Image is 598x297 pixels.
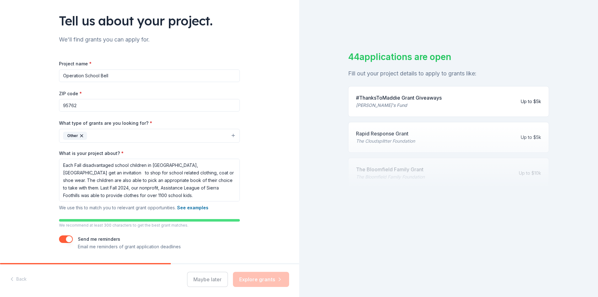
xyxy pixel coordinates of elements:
[59,12,240,30] div: Tell us about your project.
[356,102,442,109] div: [PERSON_NAME]'s Fund
[59,99,240,112] input: 12345 (U.S. only)
[59,150,124,157] label: What is your project about?
[59,69,240,82] input: After school program
[78,236,120,242] label: Send me reminders
[356,94,442,102] div: #ThanksToMaddie Grant Giveaways
[59,91,82,97] label: ZIP code
[177,204,208,212] button: See examples
[59,35,240,45] div: We'll find grants you can apply for.
[348,69,549,79] div: Fill out your project details to apply to grants like:
[63,132,87,140] div: Other
[348,50,549,63] div: 44 applications are open
[521,98,541,105] div: Up to $5k
[59,159,240,201] textarea: Each Fall disadvantaged school children in [GEOGRAPHIC_DATA], [GEOGRAPHIC_DATA] get an invitation...
[59,120,152,126] label: What type of grants are you looking for?
[78,243,181,250] p: Email me reminders of grant application deadlines
[59,205,208,210] span: We use this to match you to relevant grant opportunities.
[59,129,240,143] button: Other
[59,223,240,228] p: We recommend at least 300 characters to get the best grant matches.
[59,61,92,67] label: Project name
